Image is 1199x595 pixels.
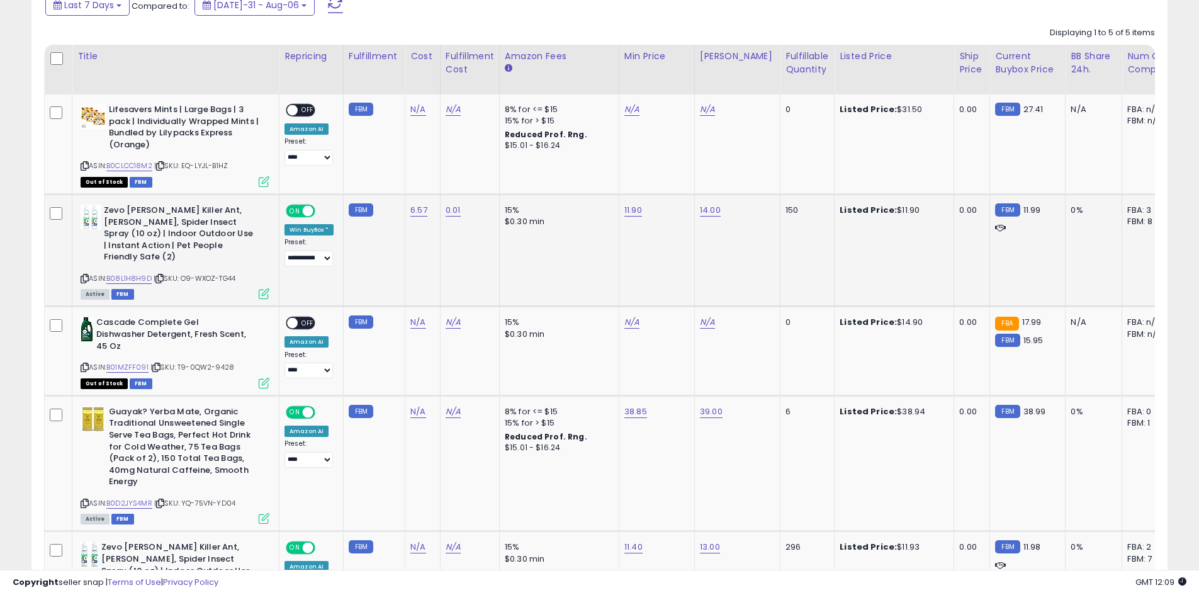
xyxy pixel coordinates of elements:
[13,577,218,589] div: seller snap | |
[1071,50,1117,76] div: BB Share 24h.
[287,543,303,553] span: ON
[840,204,897,216] b: Listed Price:
[995,103,1020,116] small: FBM
[959,406,980,417] div: 0.00
[959,317,980,328] div: 0.00
[505,443,609,453] div: $15.01 - $16.24
[111,514,134,524] span: FBM
[446,405,461,418] a: N/A
[1022,316,1042,328] span: 17.99
[287,407,303,417] span: ON
[284,426,329,437] div: Amazon AI
[840,316,897,328] b: Listed Price:
[1127,205,1169,216] div: FBA: 3
[284,224,334,235] div: Win BuyBox *
[284,123,329,135] div: Amazon AI
[154,161,228,171] span: | SKU: EQ-LYJL-B1HZ
[995,334,1020,347] small: FBM
[1127,553,1169,565] div: FBM: 7
[81,205,269,298] div: ASIN:
[995,50,1060,76] div: Current Buybox Price
[1050,27,1155,39] div: Displaying 1 to 5 of 5 items
[1023,541,1041,553] span: 11.98
[1127,329,1169,340] div: FBM: n/a
[81,514,110,524] span: All listings currently available for purchase on Amazon
[624,541,643,553] a: 11.40
[624,405,647,418] a: 38.85
[106,498,152,509] a: B0D2JYS4MR
[313,543,334,553] span: OFF
[284,50,338,63] div: Repricing
[81,317,93,342] img: 41f08qZ0+EL._SL40_.jpg
[287,206,303,217] span: ON
[1127,417,1169,429] div: FBM: 1
[104,205,257,266] b: Zevo [PERSON_NAME] Killer Ant, [PERSON_NAME], Spider Insect Spray (10 oz) | Indoor Outdoor Use | ...
[81,289,110,300] span: All listings currently available for purchase on Amazon
[284,336,329,348] div: Amazon AI
[505,205,609,216] div: 15%
[284,137,334,166] div: Preset:
[700,316,715,329] a: N/A
[410,204,427,217] a: 6.57
[446,541,461,553] a: N/A
[410,50,435,63] div: Cost
[505,329,609,340] div: $0.30 min
[108,576,161,588] a: Terms of Use
[109,104,262,154] b: Lifesavers Mints | Large Bags | 3 pack | Individually Wrapped Mints | Bundled by Lilypacks Expres...
[1023,334,1044,346] span: 15.95
[77,50,274,63] div: Title
[1127,115,1169,127] div: FBM: n/a
[446,103,461,116] a: N/A
[111,289,134,300] span: FBM
[1071,205,1112,216] div: 0%
[505,541,609,553] div: 15%
[785,50,829,76] div: Fulfillable Quantity
[505,115,609,127] div: 15% for > $15
[130,177,152,188] span: FBM
[349,50,400,63] div: Fulfillment
[785,104,825,115] div: 0
[1071,104,1112,115] div: N/A
[13,576,59,588] strong: Copyright
[284,238,334,266] div: Preset:
[840,541,944,553] div: $11.93
[959,104,980,115] div: 0.00
[130,378,152,389] span: FBM
[106,273,152,284] a: B08L1H8H9D
[446,50,494,76] div: Fulfillment Cost
[505,104,609,115] div: 8% for <= $15
[81,406,269,523] div: ASIN:
[700,103,715,116] a: N/A
[81,541,98,567] img: 41Zcn9KBr0L._SL40_.jpg
[995,317,1018,331] small: FBA
[505,63,512,74] small: Amazon Fees.
[505,431,587,442] b: Reduced Prof. Rng.
[298,318,318,329] span: OFF
[349,540,373,553] small: FBM
[1127,541,1169,553] div: FBA: 2
[785,541,825,553] div: 296
[959,205,980,216] div: 0.00
[840,405,897,417] b: Listed Price:
[840,205,944,216] div: $11.90
[624,103,639,116] a: N/A
[840,103,897,115] b: Listed Price:
[410,103,425,116] a: N/A
[1135,576,1186,588] span: 2025-08-14 12:09 GMT
[505,317,609,328] div: 15%
[410,316,425,329] a: N/A
[81,406,106,431] img: 51rFiGLPNzL._SL40_.jpg
[106,161,152,171] a: B0CLCC18M2
[81,205,101,230] img: 41Zczl3-mEL._SL40_.jpg
[995,203,1020,217] small: FBM
[624,50,689,63] div: Min Price
[154,498,235,508] span: | SKU: YQ-75VN-YD04
[284,439,334,468] div: Preset:
[1071,317,1112,328] div: N/A
[840,317,944,328] div: $14.90
[81,378,128,389] span: All listings that are currently out of stock and unavailable for purchase on Amazon
[1127,50,1173,76] div: Num of Comp.
[1023,103,1044,115] span: 27.41
[959,541,980,553] div: 0.00
[840,406,944,417] div: $38.94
